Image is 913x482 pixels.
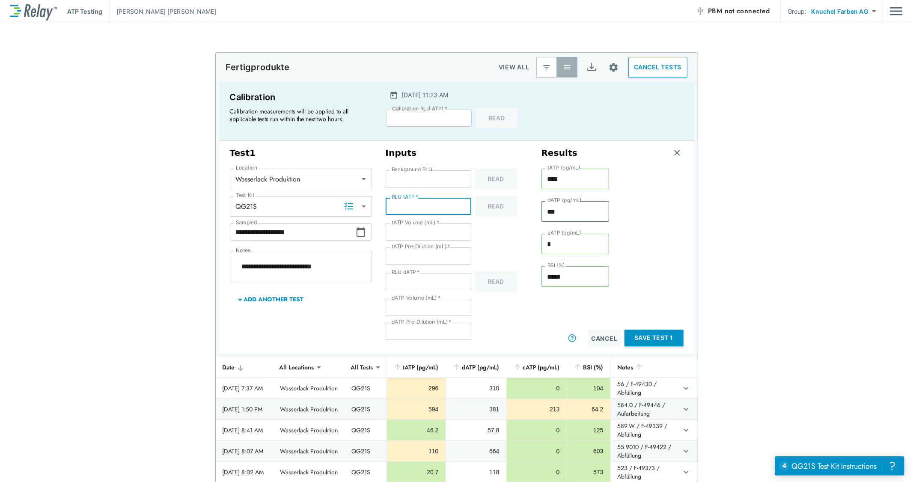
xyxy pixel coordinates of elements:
td: QG21S [345,441,387,461]
div: [DATE] 8:02 AM [223,468,267,476]
p: [DATE] 11:23 AM [401,90,448,99]
div: 603 [574,447,604,455]
div: [DATE] 1:50 PM [223,405,267,414]
div: QG21S [230,198,372,215]
span: not connected [725,6,770,16]
div: cATP (pg/mL) [513,362,560,372]
label: dATP (pg/mL) [547,197,582,203]
label: Location [236,165,257,171]
div: [DATE] 7:37 AM [223,384,267,393]
div: 125 [574,426,604,434]
div: tATP (pg/mL) [393,362,439,372]
label: Notes [236,247,250,253]
div: 594 [394,405,439,414]
button: expand row [679,423,693,437]
td: Wasserlack Produktion [274,378,345,399]
div: 310 [453,384,500,393]
button: Main menu [890,3,903,19]
div: 118 [453,468,500,476]
button: Site setup [602,56,625,79]
div: Wasserlack Produktion [230,170,372,187]
div: 64.2 [574,405,604,414]
div: 0 [514,468,560,476]
label: tATP (pg/mL) [547,165,580,171]
div: Notes [618,362,672,372]
h3: Inputs [386,148,528,158]
label: BSI (%) [547,262,565,268]
td: Wasserlack Produktion [274,441,345,461]
label: Background RLU [392,167,432,173]
iframe: Resource center [775,456,904,476]
td: 55.9010 / F-49422 / Abfüllung [610,441,679,461]
td: QG21S [345,420,387,440]
input: Choose date, selected date is Sep 30, 2025 [230,223,356,241]
img: Export Icon [586,62,597,73]
div: 0 [514,447,560,455]
div: 213 [514,405,560,414]
div: All Tests [345,359,379,376]
td: Wasserlack Produktion [274,399,345,420]
div: 110 [394,447,439,455]
td: QG21S [345,378,387,399]
p: Fertigprodukte [226,62,290,72]
div: 0 [514,384,560,393]
div: 664 [453,447,500,455]
img: Calender Icon [390,91,398,99]
div: 104 [574,384,604,393]
img: Drawer Icon [890,3,903,19]
label: tATP Pre-Dilution (mL) [392,244,450,250]
button: Save Test 1 [625,330,684,346]
div: [DATE] 8:07 AM [223,447,267,455]
span: PBM [708,5,770,17]
label: RLU dATP [392,269,419,275]
img: Remove [673,149,681,157]
div: [DATE] 8:41 AM [223,426,267,434]
div: 57.8 [453,426,500,434]
label: cATP (pg/mL) [547,230,581,236]
div: dATP (pg/mL) [452,362,500,372]
p: Calibration measurements will be applied to all applicable tests run within the next two hours. [230,107,367,123]
p: Calibration [230,90,371,104]
div: 573 [574,468,604,476]
img: Latest [542,63,551,71]
h3: Results [541,148,578,158]
h3: Test 1 [230,148,372,158]
button: Cancel [588,330,621,347]
p: Group: [788,7,807,16]
div: 0 [514,426,560,434]
td: 584.0 / F-49446 / Aufarbeitung [610,399,679,420]
td: 589.W / F-49339 / Abfüllung [610,420,679,440]
button: Export [582,57,602,77]
label: dATP Pre-Dilution (mL) [392,319,452,325]
button: expand row [679,381,693,396]
label: Test Kit [236,192,255,198]
td: 56 / F-49430 / Abfüllung [610,378,679,399]
img: View All [563,63,571,71]
button: expand row [679,465,693,479]
label: RLU tATP [392,194,418,200]
div: 381 [453,405,500,414]
p: ATP Testing [67,7,102,16]
label: dATP Volume (mL) [392,295,440,301]
p: [PERSON_NAME] [PERSON_NAME] [116,7,217,16]
th: Date [216,357,274,378]
div: BSI (%) [574,362,604,372]
button: expand row [679,402,693,417]
div: 296 [394,384,439,393]
td: Wasserlack Produktion [274,420,345,440]
label: Sampled [236,220,257,226]
button: PBM not connected [693,3,773,20]
div: 46.2 [394,426,439,434]
button: expand row [679,444,693,458]
button: CANCEL TESTS [628,57,687,77]
p: VIEW ALL [499,62,529,72]
div: All Locations [274,359,320,376]
td: QG21S [345,399,387,420]
label: Calibration RLU ATP1 [392,106,447,112]
button: + Add Another Test [230,289,312,309]
label: tATP Volume (mL) [392,220,439,226]
div: 20.7 [394,468,439,476]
